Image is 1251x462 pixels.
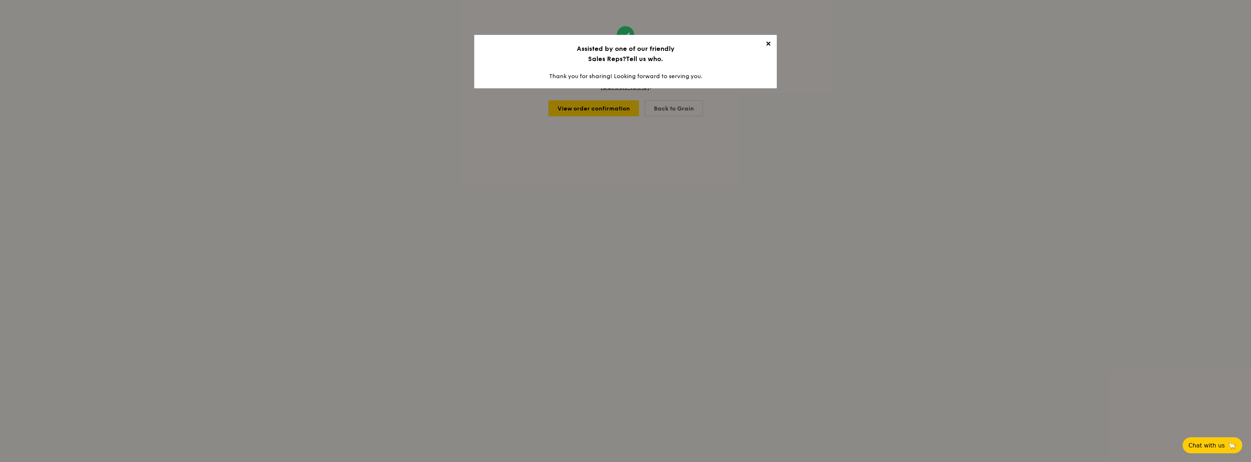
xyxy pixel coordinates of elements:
span: Chat with us [1188,442,1225,449]
span: Tell us who. [626,55,663,63]
span: ✕ [763,40,773,50]
h3: Assisted by one of our friendly Sales Reps? [483,44,768,64]
button: Chat with us🦙 [1183,437,1242,453]
span: 🦙 [1228,441,1236,450]
div: Thank you for sharing! Looking forward to serving you. [474,35,777,88]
